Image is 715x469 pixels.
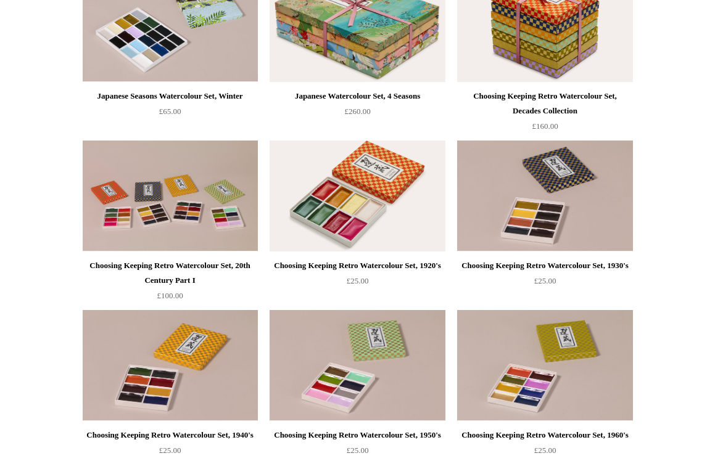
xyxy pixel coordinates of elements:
[534,276,556,285] span: £25.00
[460,428,629,442] div: Choosing Keeping Retro Watercolour Set, 1960's
[157,291,183,300] span: £100.00
[273,428,442,442] div: Choosing Keeping Retro Watercolour Set, 1950's
[457,310,632,421] a: Choosing Keeping Retro Watercolour Set, 1960's Choosing Keeping Retro Watercolour Set, 1960's
[457,258,632,309] a: Choosing Keeping Retro Watercolour Set, 1930's £25.00
[457,141,632,251] a: Choosing Keeping Retro Watercolour Set, 1930's Choosing Keeping Retro Watercolour Set, 1930's
[273,89,442,104] div: Japanese Watercolour Set, 4 Seasons
[159,446,181,455] span: £25.00
[86,89,255,104] div: Japanese Seasons Watercolour Set, Winter
[460,258,629,273] div: Choosing Keeping Retro Watercolour Set, 1930's
[86,428,255,442] div: Choosing Keeping Retro Watercolour Set, 1940's
[347,446,369,455] span: £25.00
[83,141,258,251] img: Choosing Keeping Retro Watercolour Set, 20th Century Part I
[159,107,181,116] span: £65.00
[270,310,445,421] img: Choosing Keeping Retro Watercolour Set, 1950's
[83,310,258,421] img: Choosing Keeping Retro Watercolour Set, 1940's
[273,258,442,273] div: Choosing Keeping Retro Watercolour Set, 1920's
[83,258,258,309] a: Choosing Keeping Retro Watercolour Set, 20th Century Part I £100.00
[532,121,558,131] span: £160.00
[83,310,258,421] a: Choosing Keeping Retro Watercolour Set, 1940's Choosing Keeping Retro Watercolour Set, 1940's
[86,258,255,288] div: Choosing Keeping Retro Watercolour Set, 20th Century Part I
[457,89,632,139] a: Choosing Keeping Retro Watercolour Set, Decades Collection £160.00
[534,446,556,455] span: £25.00
[83,89,258,139] a: Japanese Seasons Watercolour Set, Winter £65.00
[270,141,445,251] img: Choosing Keeping Retro Watercolour Set, 1920's
[457,141,632,251] img: Choosing Keeping Retro Watercolour Set, 1930's
[270,141,445,251] a: Choosing Keeping Retro Watercolour Set, 1920's Choosing Keeping Retro Watercolour Set, 1920's
[270,258,445,309] a: Choosing Keeping Retro Watercolour Set, 1920's £25.00
[270,89,445,139] a: Japanese Watercolour Set, 4 Seasons £260.00
[460,89,629,118] div: Choosing Keeping Retro Watercolour Set, Decades Collection
[83,141,258,251] a: Choosing Keeping Retro Watercolour Set, 20th Century Part I Choosing Keeping Retro Watercolour Se...
[457,310,632,421] img: Choosing Keeping Retro Watercolour Set, 1960's
[344,107,370,116] span: £260.00
[270,310,445,421] a: Choosing Keeping Retro Watercolour Set, 1950's Choosing Keeping Retro Watercolour Set, 1950's
[347,276,369,285] span: £25.00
